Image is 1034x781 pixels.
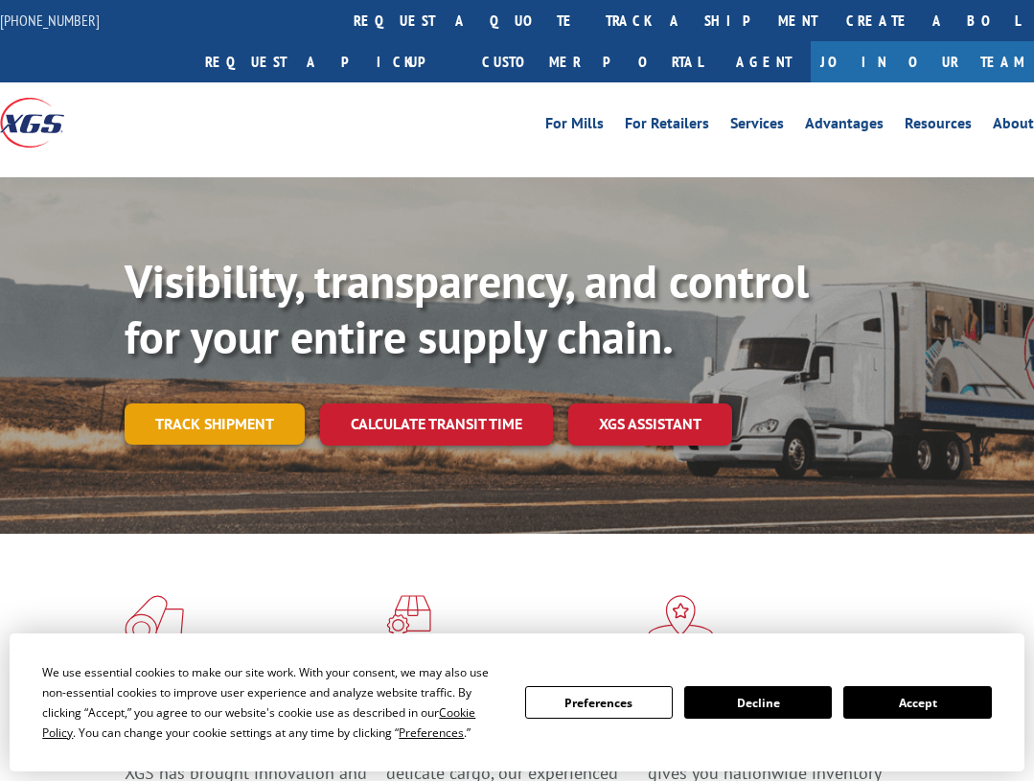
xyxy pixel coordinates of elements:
[568,403,732,445] a: XGS ASSISTANT
[545,116,604,137] a: For Mills
[843,686,991,719] button: Accept
[648,595,714,645] img: xgs-icon-flagship-distribution-model-red
[125,403,305,444] a: Track shipment
[717,41,811,82] a: Agent
[684,686,832,719] button: Decline
[125,595,184,645] img: xgs-icon-total-supply-chain-intelligence-red
[625,116,709,137] a: For Retailers
[905,116,972,137] a: Resources
[730,116,784,137] a: Services
[320,403,553,445] a: Calculate transit time
[191,41,468,82] a: Request a pickup
[525,686,673,719] button: Preferences
[399,724,464,741] span: Preferences
[386,595,431,645] img: xgs-icon-focused-on-flooring-red
[10,633,1024,771] div: Cookie Consent Prompt
[811,41,1034,82] a: Join Our Team
[125,251,809,366] b: Visibility, transparency, and control for your entire supply chain.
[42,662,501,743] div: We use essential cookies to make our site work. With your consent, we may also use non-essential ...
[993,116,1034,137] a: About
[468,41,717,82] a: Customer Portal
[805,116,884,137] a: Advantages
